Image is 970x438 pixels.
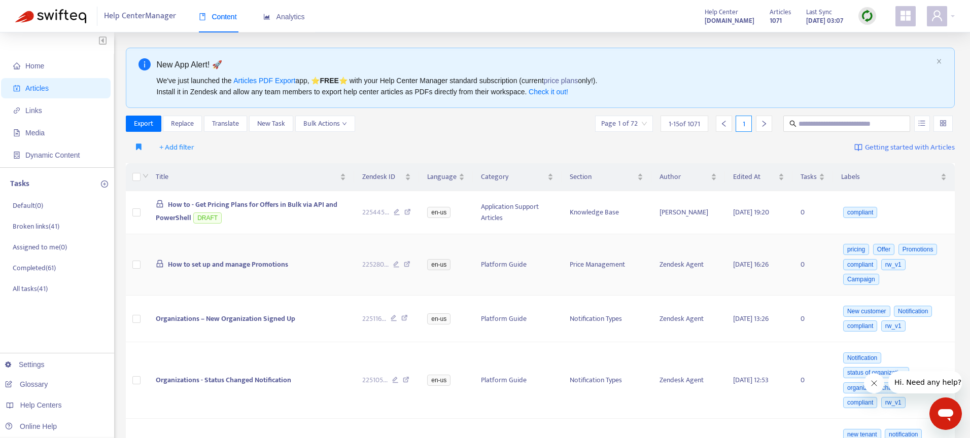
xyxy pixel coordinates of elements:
[720,120,727,127] span: left
[473,296,562,342] td: Platform Guide
[562,296,651,342] td: Notification Types
[792,296,833,342] td: 0
[481,171,545,182] span: Category
[362,375,388,386] span: 225105 ...
[843,259,877,270] span: compliant
[13,200,43,211] p: Default ( 0 )
[148,163,354,191] th: Title
[157,58,932,71] div: New App Alert! 🚀
[419,163,473,191] th: Language
[342,121,347,126] span: down
[865,142,955,154] span: Getting started with Articles
[792,342,833,419] td: 0
[894,306,932,317] span: Notification
[427,259,451,270] span: en-us
[263,13,305,21] span: Analytics
[362,207,389,218] span: 225445 ...
[806,15,843,26] strong: [DATE] 03:07
[157,75,932,97] div: We've just launched the app, ⭐ ⭐️ with your Help Center Manager standard subscription (current on...
[5,380,48,388] a: Glossary
[163,116,202,132] button: Replace
[801,171,817,182] span: Tasks
[562,191,651,234] td: Knowledge Base
[898,244,938,255] span: Promotions
[881,397,906,408] span: rw_v1
[156,260,164,268] span: lock
[725,163,793,191] th: Edited At
[13,85,20,92] span: account-book
[5,360,45,369] a: Settings
[427,375,451,386] span: en-us
[134,118,153,129] span: Export
[651,234,724,296] td: Zendesk Agent
[529,88,568,96] a: Check it out!
[736,116,752,132] div: 1
[25,84,49,92] span: Articles
[126,116,161,132] button: Export
[873,244,894,255] span: Offer
[843,352,881,363] span: Notification
[13,221,59,232] p: Broken links ( 41 )
[843,367,909,378] span: status of organization
[168,259,288,270] span: How to set up and manage Promotions
[733,206,769,218] span: [DATE] 19:20
[931,10,943,22] span: user
[669,119,700,129] span: 1 - 15 of 1071
[249,116,293,132] button: New Task
[854,143,862,152] img: image-link
[427,313,451,324] span: en-us
[104,7,176,26] span: Help Center Manager
[562,342,651,419] td: Notification Types
[25,62,44,70] span: Home
[138,58,151,70] span: info-circle
[10,178,29,190] p: Tasks
[13,129,20,136] span: file-image
[473,342,562,419] td: Platform Guide
[562,163,651,191] th: Section
[20,401,62,409] span: Help Centers
[212,118,239,129] span: Translate
[936,58,942,64] span: close
[760,120,768,127] span: right
[13,242,67,252] p: Assigned to me ( 0 )
[159,141,194,154] span: + Add filter
[143,173,149,179] span: down
[101,180,108,188] span: plus-circle
[918,120,925,127] span: unordered-list
[881,259,906,270] span: rw_v1
[792,191,833,234] td: 0
[193,212,222,224] span: DRAFT
[843,382,910,393] span: organization changed
[156,199,337,224] span: How to - Get Pricing Plans for Offers in Bulk via API and PowerShell
[204,116,247,132] button: Translate
[705,15,754,26] a: [DOMAIN_NAME]
[25,106,42,115] span: Links
[843,397,877,408] span: compliant
[770,7,791,18] span: Articles
[5,422,57,430] a: Online Help
[792,234,833,296] td: 0
[13,107,20,114] span: link
[888,371,962,393] iframe: Message from company
[263,13,270,20] span: area-chart
[156,374,291,386] span: Organizations - Status Changed Notification
[864,373,884,393] iframe: Close message
[15,9,86,23] img: Swifteq
[427,171,457,182] span: Language
[651,191,724,234] td: [PERSON_NAME]
[544,77,578,85] a: price plans
[13,283,48,294] p: All tasks ( 41 )
[199,13,206,20] span: book
[320,77,338,85] b: FREE
[473,191,562,234] td: Application Support Articles
[843,244,869,255] span: pricing
[936,58,942,65] button: close
[881,320,906,332] span: rw_v1
[427,207,451,218] span: en-us
[841,171,939,182] span: Labels
[171,118,194,129] span: Replace
[789,120,796,127] span: search
[861,10,874,22] img: sync.dc5367851b00ba804db3.png
[199,13,237,21] span: Content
